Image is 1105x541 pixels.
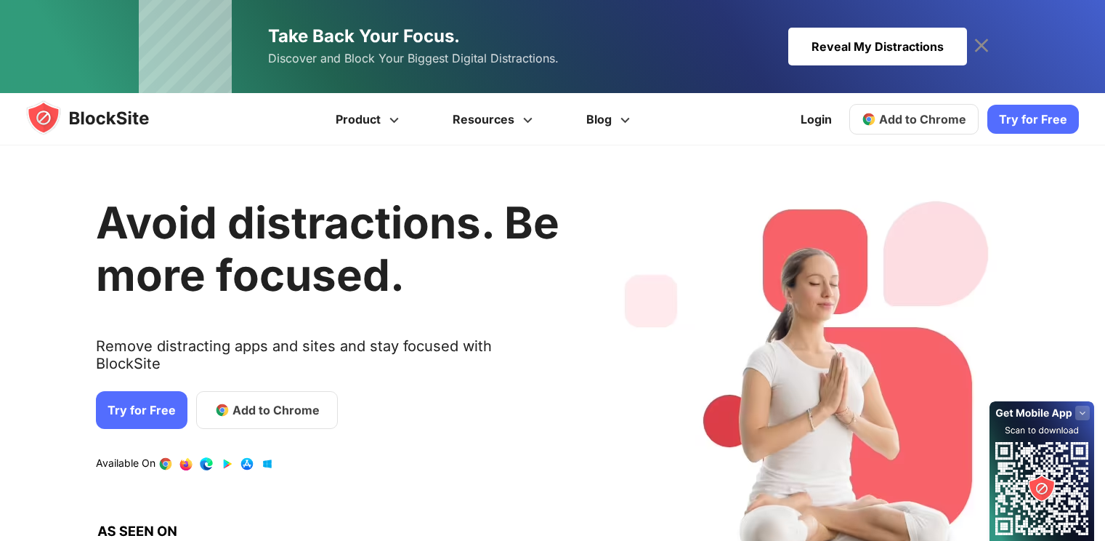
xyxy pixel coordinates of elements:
text: Remove distracting apps and sites and stay focused with BlockSite [96,337,559,384]
a: Blog [562,93,659,145]
img: chrome-icon.svg [862,112,876,127]
a: Login [792,102,841,137]
a: Try for Free [987,105,1079,134]
span: Discover and Block Your Biggest Digital Distractions. [268,48,559,69]
span: Add to Chrome [232,401,320,419]
a: Add to Chrome [196,391,338,429]
h1: Avoid distractions. Be more focused. [96,196,559,301]
a: Try for Free [96,391,187,429]
a: Resources [428,93,562,145]
img: blocksite-icon.5d769676.svg [26,100,177,135]
text: Available On [96,457,155,471]
span: Add to Chrome [879,112,966,127]
a: Add to Chrome [849,104,979,135]
div: Reveal My Distractions [788,28,967,65]
a: Product [311,93,428,145]
span: Take Back Your Focus. [268,25,460,47]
